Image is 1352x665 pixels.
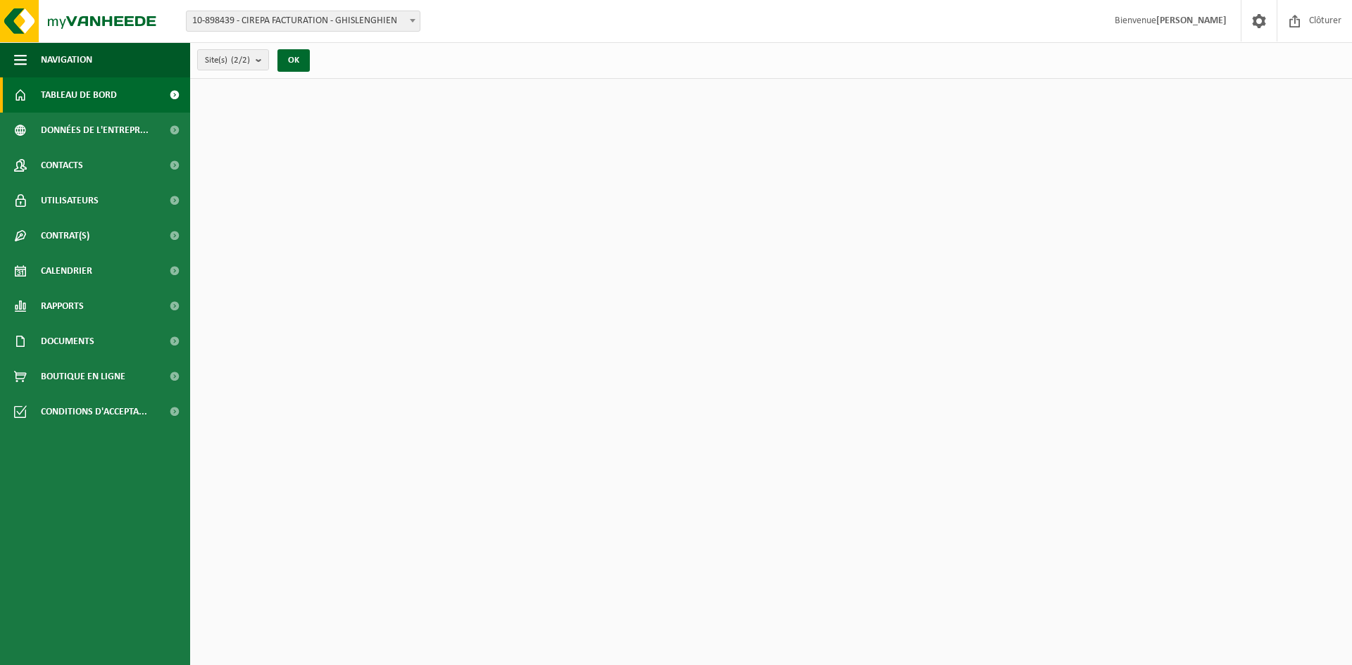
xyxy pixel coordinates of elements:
[41,42,92,77] span: Navigation
[41,183,99,218] span: Utilisateurs
[41,324,94,359] span: Documents
[186,11,420,32] span: 10-898439 - CIREPA FACTURATION - GHISLENGHIEN
[41,148,83,183] span: Contacts
[41,77,117,113] span: Tableau de bord
[231,56,250,65] count: (2/2)
[197,49,269,70] button: Site(s)(2/2)
[41,394,147,429] span: Conditions d'accepta...
[41,359,125,394] span: Boutique en ligne
[1156,15,1227,26] strong: [PERSON_NAME]
[277,49,310,72] button: OK
[41,289,84,324] span: Rapports
[205,50,250,71] span: Site(s)
[41,253,92,289] span: Calendrier
[41,113,149,148] span: Données de l'entrepr...
[187,11,420,31] span: 10-898439 - CIREPA FACTURATION - GHISLENGHIEN
[41,218,89,253] span: Contrat(s)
